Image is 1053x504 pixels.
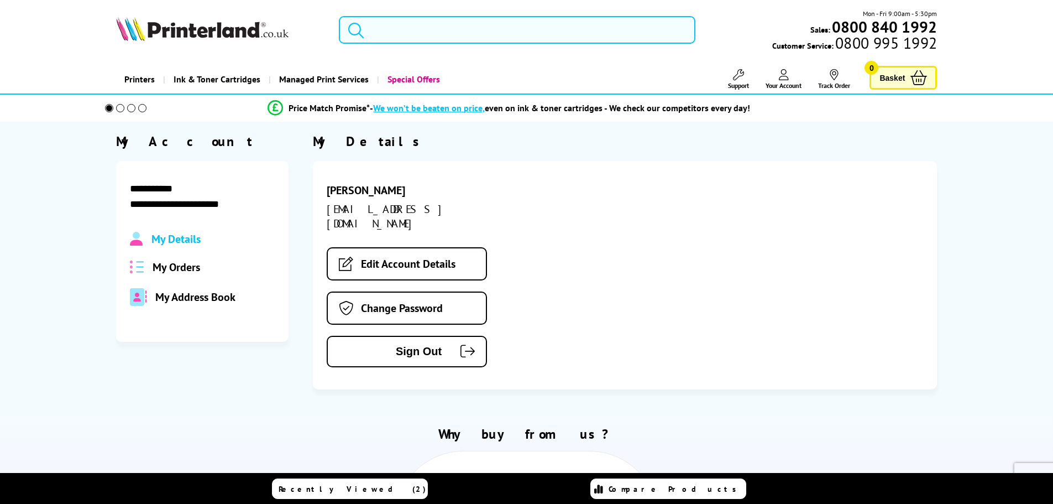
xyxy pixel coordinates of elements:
[327,292,487,325] a: Change Password
[327,183,523,198] div: [PERSON_NAME]
[130,261,144,273] img: all-order.svg
[289,102,370,113] span: Price Match Promise*
[327,336,487,367] button: Sign Out
[327,202,523,231] div: [EMAIL_ADDRESS][DOMAIN_NAME]
[766,69,801,90] a: Your Account
[370,102,750,113] div: - even on ink & toner cartridges - We check our competitors every day!
[590,479,746,499] a: Compare Products
[116,65,163,93] a: Printers
[377,65,448,93] a: Special Offers
[116,133,289,150] div: My Account
[728,69,749,90] a: Support
[279,484,426,494] span: Recently Viewed (2)
[272,479,428,499] a: Recently Viewed (2)
[163,65,269,93] a: Ink & Toner Cartridges
[116,17,289,41] img: Printerland Logo
[327,247,487,280] a: Edit Account Details
[766,81,801,90] span: Your Account
[116,425,937,443] h2: Why buy from us?
[116,17,326,43] a: Printerland Logo
[130,232,143,246] img: Profile.svg
[879,70,905,85] span: Basket
[865,61,878,75] span: 0
[151,232,201,246] span: My Details
[344,345,442,358] span: Sign Out
[313,133,937,150] div: My Details
[174,65,260,93] span: Ink & Toner Cartridges
[130,288,146,306] img: address-book-duotone-solid.svg
[90,98,929,118] li: modal_Promise
[772,38,937,51] span: Customer Service:
[155,290,235,304] span: My Address Book
[728,81,749,90] span: Support
[863,8,937,19] span: Mon - Fri 9:00am - 5:30pm
[373,102,485,113] span: We won’t be beaten on price,
[834,38,937,48] span: 0800 995 1992
[609,484,742,494] span: Compare Products
[818,69,850,90] a: Track Order
[810,24,830,35] span: Sales:
[269,65,377,93] a: Managed Print Services
[832,17,937,37] b: 0800 840 1992
[830,22,937,32] a: 0800 840 1992
[153,260,200,274] span: My Orders
[869,66,937,90] a: Basket 0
